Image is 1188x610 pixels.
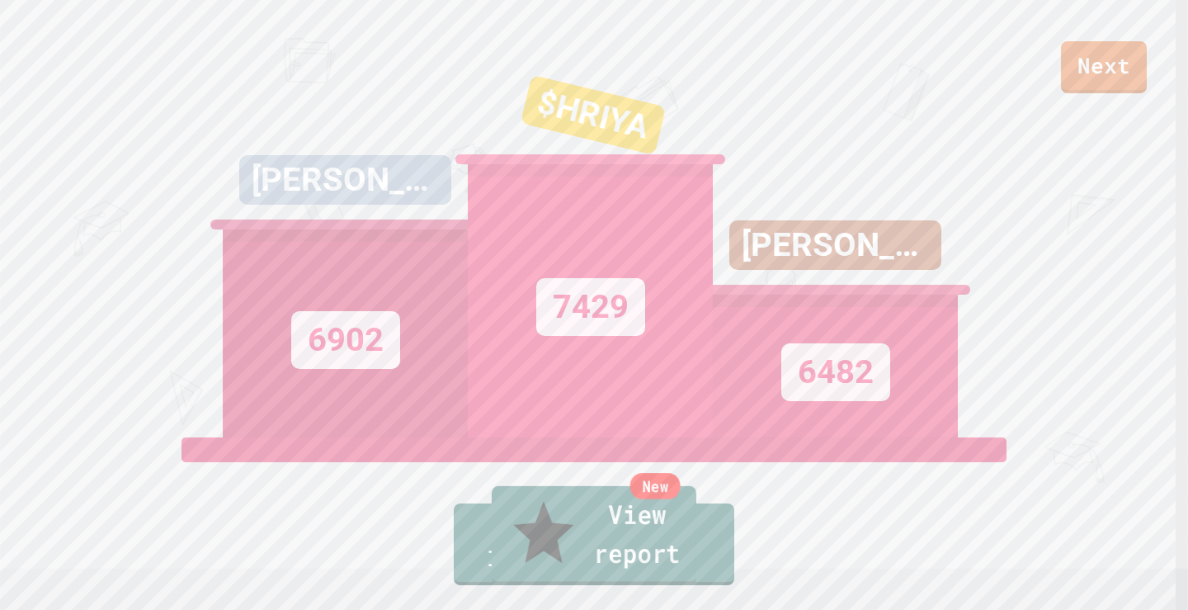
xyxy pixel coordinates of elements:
div: $HRIYA [521,75,666,155]
div: [PERSON_NAME] [729,220,941,270]
div: [PERSON_NAME] [239,155,451,205]
div: 7429 [536,278,645,336]
div: 6902 [291,311,400,369]
a: Next [1061,41,1147,93]
div: 6482 [781,343,890,401]
a: View report [492,486,696,585]
div: New [630,473,681,499]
